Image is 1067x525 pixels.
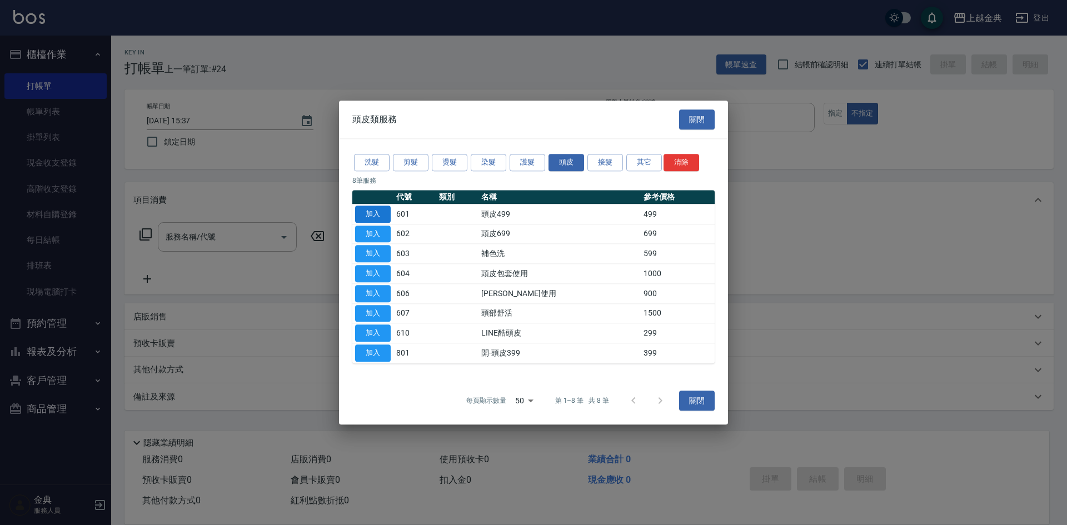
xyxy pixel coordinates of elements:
td: 801 [393,343,436,363]
p: 8 筆服務 [352,176,715,186]
td: [PERSON_NAME]使用 [478,284,641,304]
td: 602 [393,224,436,244]
button: 關閉 [679,109,715,130]
button: 加入 [355,305,391,322]
td: 頭部舒活 [478,303,641,323]
th: 參考價格 [641,190,715,204]
td: 606 [393,284,436,304]
button: 清除 [664,154,699,171]
button: 加入 [355,344,391,362]
td: 1500 [641,303,715,323]
button: 加入 [355,206,391,223]
td: 607 [393,303,436,323]
th: 代號 [393,190,436,204]
td: 頭皮包套使用 [478,264,641,284]
p: 第 1–8 筆 共 8 筆 [555,396,609,406]
button: 剪髮 [393,154,428,171]
th: 類別 [436,190,479,204]
button: 其它 [626,154,662,171]
button: 加入 [355,265,391,282]
td: 頭皮499 [478,204,641,224]
button: 染髮 [471,154,506,171]
button: 加入 [355,285,391,302]
td: LINE酷頭皮 [478,323,641,343]
td: 604 [393,264,436,284]
td: 1000 [641,264,715,284]
td: 開-頭皮399 [478,343,641,363]
button: 洗髮 [354,154,390,171]
span: 頭皮類服務 [352,114,397,125]
td: 頭皮699 [478,224,641,244]
button: 加入 [355,226,391,243]
button: 頭皮 [549,154,584,171]
button: 關閉 [679,391,715,411]
button: 燙髮 [432,154,467,171]
td: 610 [393,323,436,343]
td: 補色洗 [478,244,641,264]
button: 加入 [355,325,391,342]
th: 名稱 [478,190,641,204]
td: 299 [641,323,715,343]
td: 900 [641,284,715,304]
td: 399 [641,343,715,363]
button: 接髮 [587,154,623,171]
div: 50 [511,386,537,416]
button: 護髮 [510,154,545,171]
td: 599 [641,244,715,264]
p: 每頁顯示數量 [466,396,506,406]
button: 加入 [355,246,391,263]
td: 699 [641,224,715,244]
td: 603 [393,244,436,264]
td: 499 [641,204,715,224]
td: 601 [393,204,436,224]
